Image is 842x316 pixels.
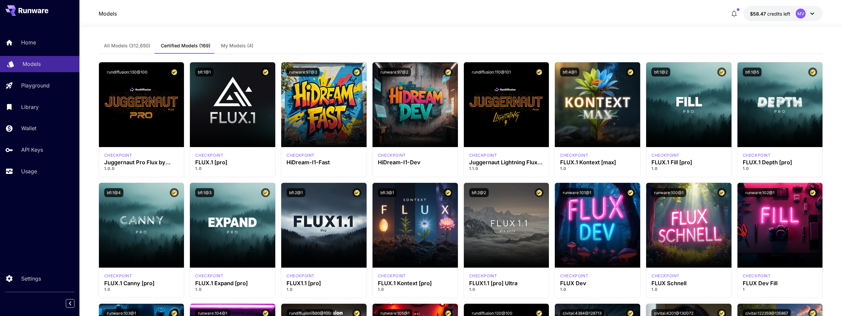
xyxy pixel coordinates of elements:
button: Certified Model – Vetted for best performance and includes a commercial license. [352,188,361,197]
p: 1.0 [195,166,270,172]
h3: FLUX.1 Canny [pro] [104,280,179,287]
p: 1.0 [560,166,635,172]
span: All Models (312,650) [104,43,150,49]
p: 1.0.0 [104,166,179,172]
div: fluxpro [104,273,132,279]
div: fluxpro [651,152,680,158]
p: 1.0 [287,287,361,292]
p: checkpoint [195,273,223,279]
button: Certified Model – Vetted for best performance and includes a commercial license. [535,188,544,197]
p: checkpoint [560,273,588,279]
p: Home [21,38,36,46]
button: bfl:1@2 [651,68,670,77]
button: bfl:3@1 [378,188,397,197]
p: Library [21,103,39,111]
h3: FLUX Dev Fill [743,280,818,287]
a: Models [99,10,117,18]
h3: FLUX.1 [pro] [195,159,270,166]
button: runware:97@2 [378,68,411,77]
p: Wallet [21,124,36,132]
p: checkpoint [651,152,680,158]
p: 1.0 [651,166,726,172]
button: Certified Model – Vetted for best performance and includes a commercial license. [261,68,270,77]
button: bfl:2@2 [469,188,489,197]
h3: HiDream-I1-Fast [287,159,361,166]
p: checkpoint [378,152,406,158]
button: runware:100@1 [651,188,686,197]
button: Certified Model – Vetted for best performance and includes a commercial license. [717,188,726,197]
button: Certified Model – Vetted for best performance and includes a commercial license. [170,188,179,197]
button: Certified Model – Vetted for best performance and includes a commercial license. [261,188,270,197]
button: bfl:4@1 [560,68,579,77]
h3: Juggernaut Pro Flux by RunDiffusion [104,159,179,166]
button: Certified Model – Vetted for best performance and includes a commercial license. [717,68,726,77]
p: checkpoint [104,152,132,158]
div: FLUX.1 Kontext [pro] [378,273,406,279]
button: $58.47391MV [743,6,823,21]
span: Certified Models (169) [161,43,210,49]
button: runware:97@3 [287,68,320,77]
span: My Models (4) [221,43,253,49]
button: bfl:1@3 [195,188,214,197]
div: FLUX.1 D [469,152,497,158]
h3: FLUX.1 Fill [pro] [651,159,726,166]
button: Certified Model – Vetted for best performance and includes a commercial license. [444,68,453,77]
button: Certified Model – Vetted for best performance and includes a commercial license. [626,68,635,77]
div: Collapse sidebar [71,297,79,309]
button: Certified Model – Vetted for best performance and includes a commercial license. [535,68,544,77]
div: FLUX Schnell [651,280,726,287]
div: fluxpro [743,152,771,158]
button: runware:101@1 [560,188,594,197]
div: FLUX.1 Kontext [max] [560,159,635,166]
p: Settings [21,275,41,283]
p: API Keys [21,146,43,154]
p: checkpoint [743,273,771,279]
h3: FLUX.1 Expand [pro] [195,280,270,287]
div: fluxultra [469,273,497,279]
p: Playground [21,81,50,89]
p: 1.0 [104,287,179,292]
button: rundiffusion:110@101 [469,68,513,77]
div: FLUX.1 S [651,273,680,279]
div: FLUX.1 D [104,152,132,158]
h3: FLUX1.1 [pro] [287,280,361,287]
p: checkpoint [560,152,588,158]
p: 1.0 [560,287,635,292]
div: HiDream Dev [378,152,406,158]
h3: FLUX Dev [560,280,635,287]
p: 1.0 [651,287,726,292]
div: Juggernaut Lightning Flux by RunDiffusion [469,159,544,166]
p: checkpoint [378,273,406,279]
button: bfl:1@1 [195,68,213,77]
button: bfl:1@4 [104,188,123,197]
p: checkpoint [651,273,680,279]
p: 1.0 [195,287,270,292]
button: runware:102@1 [743,188,777,197]
p: checkpoint [195,152,223,158]
div: FLUX.1 D [743,273,771,279]
p: checkpoint [469,273,497,279]
button: Certified Model – Vetted for best performance and includes a commercial license. [808,188,817,197]
button: Certified Model – Vetted for best performance and includes a commercial license. [626,188,635,197]
p: checkpoint [287,273,315,279]
div: MV [796,9,806,19]
div: $58.47391 [750,10,790,17]
button: bfl:1@5 [743,68,762,77]
p: Models [22,60,41,68]
p: 1.0 [469,287,544,292]
button: Certified Model – Vetted for best performance and includes a commercial license. [170,68,179,77]
h3: FLUX.1 Depth [pro] [743,159,818,166]
button: bfl:2@1 [287,188,305,197]
div: FLUX1.1 [pro] Ultra [469,280,544,287]
span: credits left [767,11,790,17]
